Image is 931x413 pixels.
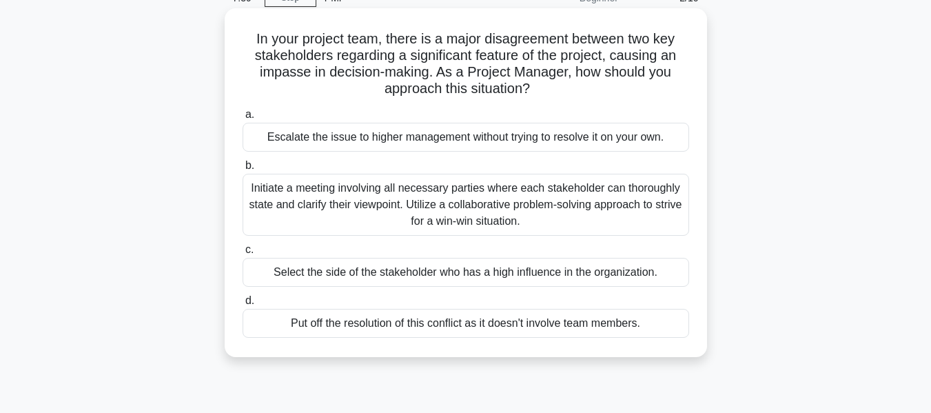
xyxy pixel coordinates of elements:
span: c. [245,243,254,255]
span: a. [245,108,254,120]
div: Select the side of the stakeholder who has a high influence in the organization. [243,258,689,287]
div: Escalate the issue to higher management without trying to resolve it on your own. [243,123,689,152]
h5: In your project team, there is a major disagreement between two key stakeholders regarding a sign... [241,30,690,98]
span: d. [245,294,254,306]
span: b. [245,159,254,171]
div: Put off the resolution of this conflict as it doesn't involve team members. [243,309,689,338]
div: Initiate a meeting involving all necessary parties where each stakeholder can thoroughly state an... [243,174,689,236]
